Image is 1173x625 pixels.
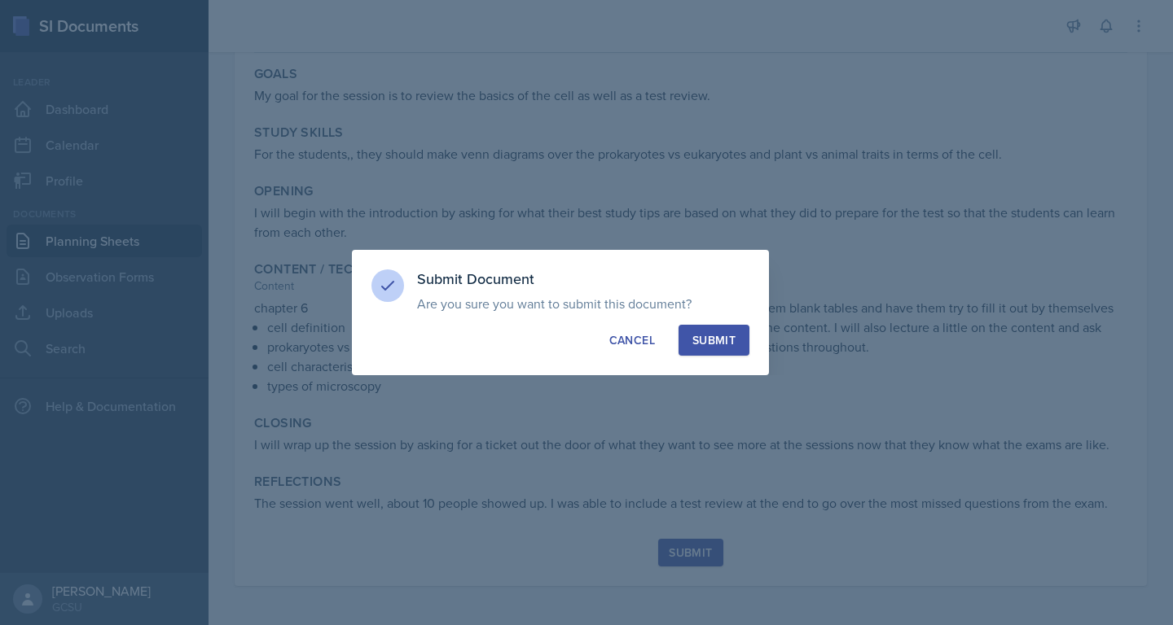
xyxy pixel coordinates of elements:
button: Submit [679,325,749,356]
p: Are you sure you want to submit this document? [417,295,749,312]
div: Submit [692,332,736,348]
div: Cancel [609,332,655,348]
h3: Submit Document [417,269,749,289]
button: Cancel [595,325,669,356]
